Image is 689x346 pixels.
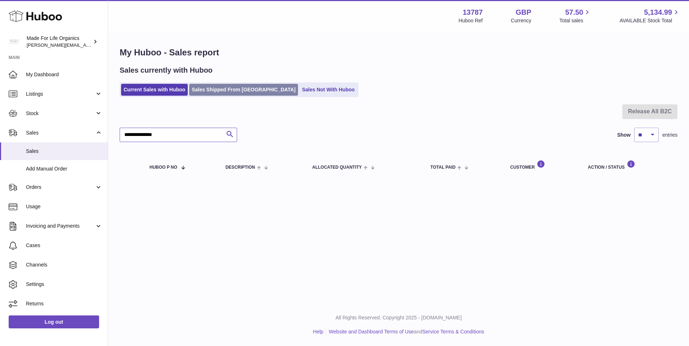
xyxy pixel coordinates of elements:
[26,242,102,249] span: Cases
[120,65,213,75] h2: Sales currently with Huboo
[26,165,102,172] span: Add Manual Order
[422,329,484,334] a: Service Terms & Conditions
[430,165,455,170] span: Total paid
[26,110,95,117] span: Stock
[329,329,414,334] a: Website and Dashboard Terms of Use
[588,160,670,170] div: Action / Status
[617,132,631,138] label: Show
[26,223,95,229] span: Invoicing and Payments
[559,8,591,24] a: 57.50 Total sales
[26,203,102,210] span: Usage
[26,71,102,78] span: My Dashboard
[26,184,95,191] span: Orders
[114,314,683,321] p: All Rights Reserved. Copyright 2025 - [DOMAIN_NAME]
[326,328,484,335] li: and
[150,165,177,170] span: Huboo P no
[516,8,531,17] strong: GBP
[463,8,483,17] strong: 13787
[662,132,677,138] span: entries
[644,8,672,17] span: 5,134.99
[511,17,532,24] div: Currency
[189,84,298,96] a: Sales Shipped From [GEOGRAPHIC_DATA]
[26,281,102,288] span: Settings
[510,160,574,170] div: Customer
[26,261,102,268] span: Channels
[9,36,19,47] img: geoff.winwood@madeforlifeorganics.com
[121,84,188,96] a: Current Sales with Huboo
[26,129,95,136] span: Sales
[27,35,92,49] div: Made For Life Organics
[312,165,362,170] span: ALLOCATED Quantity
[26,148,102,155] span: Sales
[120,47,677,58] h1: My Huboo - Sales report
[313,329,324,334] a: Help
[26,300,102,307] span: Returns
[226,165,255,170] span: Description
[459,17,483,24] div: Huboo Ref
[559,17,591,24] span: Total sales
[619,8,680,24] a: 5,134.99 AVAILABLE Stock Total
[9,315,99,328] a: Log out
[26,91,95,97] span: Listings
[27,42,183,48] span: [PERSON_NAME][EMAIL_ADDRESS][PERSON_NAME][DOMAIN_NAME]
[565,8,583,17] span: 57.50
[619,17,680,24] span: AVAILABLE Stock Total
[299,84,357,96] a: Sales Not With Huboo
